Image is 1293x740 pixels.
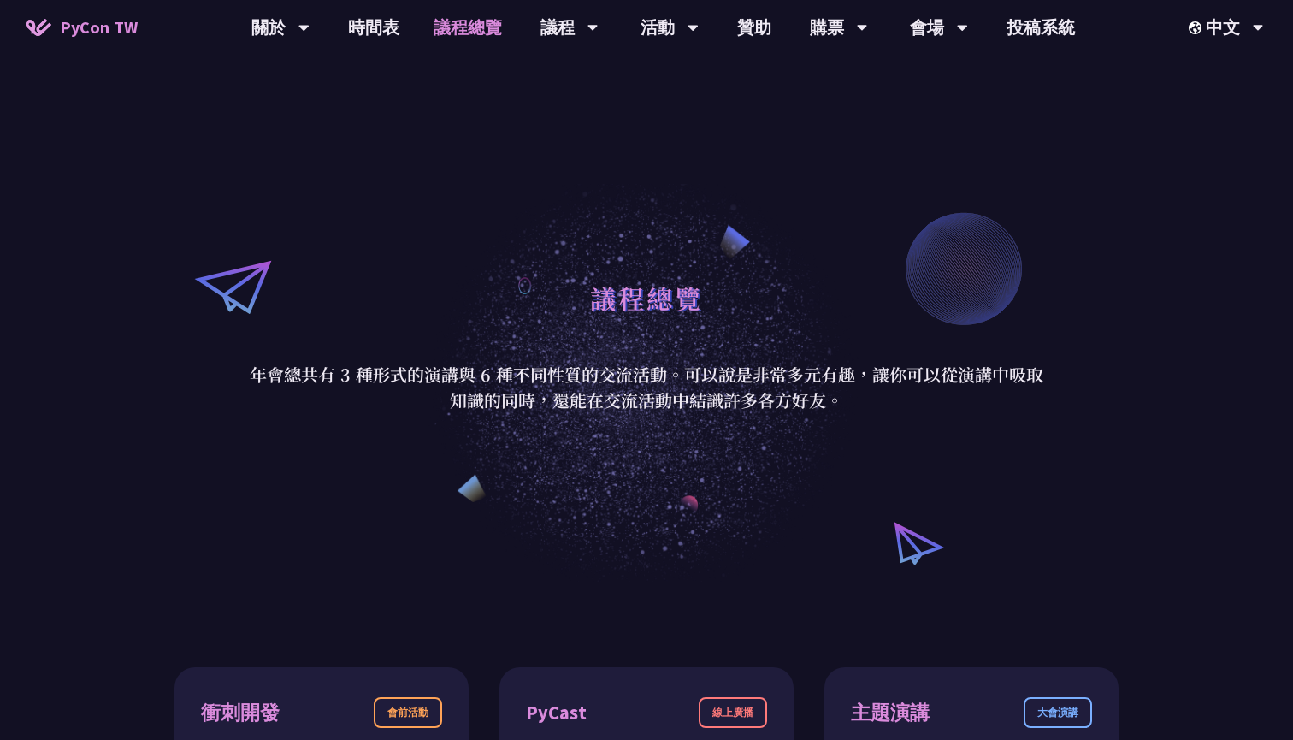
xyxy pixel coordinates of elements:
[374,697,442,728] div: 會前活動
[201,698,280,728] div: 衝刺開發
[1189,21,1206,34] img: Locale Icon
[249,362,1044,413] p: 年會總共有 3 種形式的演講與 6 種不同性質的交流活動。可以說是非常多元有趣，讓你可以從演講中吸取知識的同時，還能在交流活動中結識許多各方好友。
[699,697,767,728] div: 線上廣播
[60,15,138,40] span: PyCon TW
[26,19,51,36] img: Home icon of PyCon TW 2025
[1024,697,1092,728] div: 大會演講
[590,272,703,323] h1: 議程總覽
[526,698,587,728] div: PyCast
[851,698,930,728] div: 主題演講
[9,6,155,49] a: PyCon TW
